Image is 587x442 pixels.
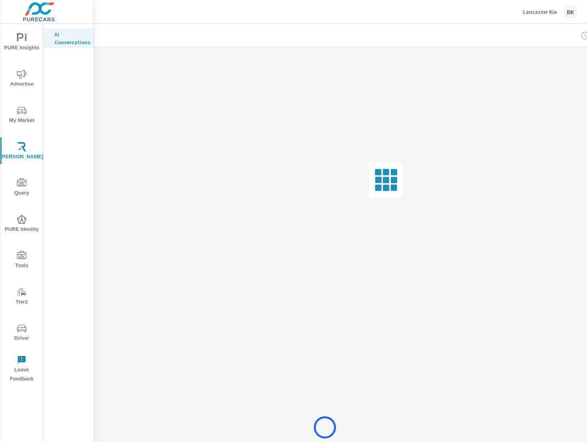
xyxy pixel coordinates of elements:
[3,251,41,270] span: Tools
[3,324,41,343] span: Driver
[54,30,87,46] p: AI Conversations
[3,142,41,161] span: [PERSON_NAME]
[3,33,41,52] span: PURE Insights
[3,215,41,234] span: PURE Identity
[3,355,41,384] span: Leave Feedback
[563,5,578,19] div: BK
[523,8,557,15] p: Lancaster Kia
[3,178,41,198] span: Query
[0,24,43,387] div: nav menu
[43,28,94,48] div: AI Conversations
[3,106,41,125] span: My Market
[3,69,41,89] span: Advertise
[3,287,41,307] span: Tier2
